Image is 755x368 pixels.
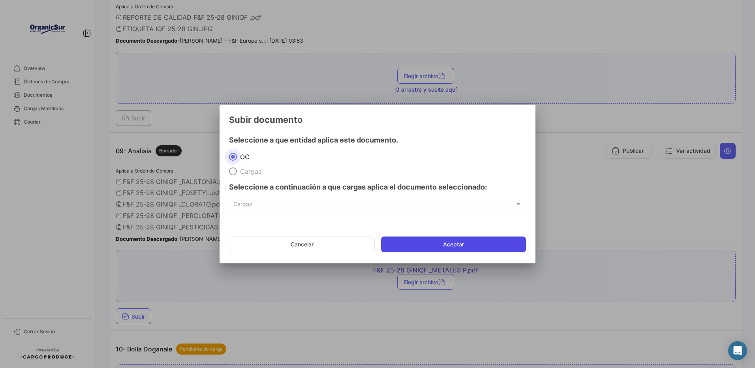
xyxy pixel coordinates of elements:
[229,182,526,193] h4: Seleccione a continuación a que cargas aplica el documento seleccionado:
[237,153,250,161] span: OC
[233,203,515,209] span: Cargas
[229,114,526,125] h3: Subir documento
[381,237,526,252] button: Aceptar
[237,167,261,175] span: Cargas
[728,341,747,360] div: Abrir Intercom Messenger
[229,135,526,146] h4: Seleccione a que entidad aplica este documento.
[229,237,375,252] button: Cancelar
